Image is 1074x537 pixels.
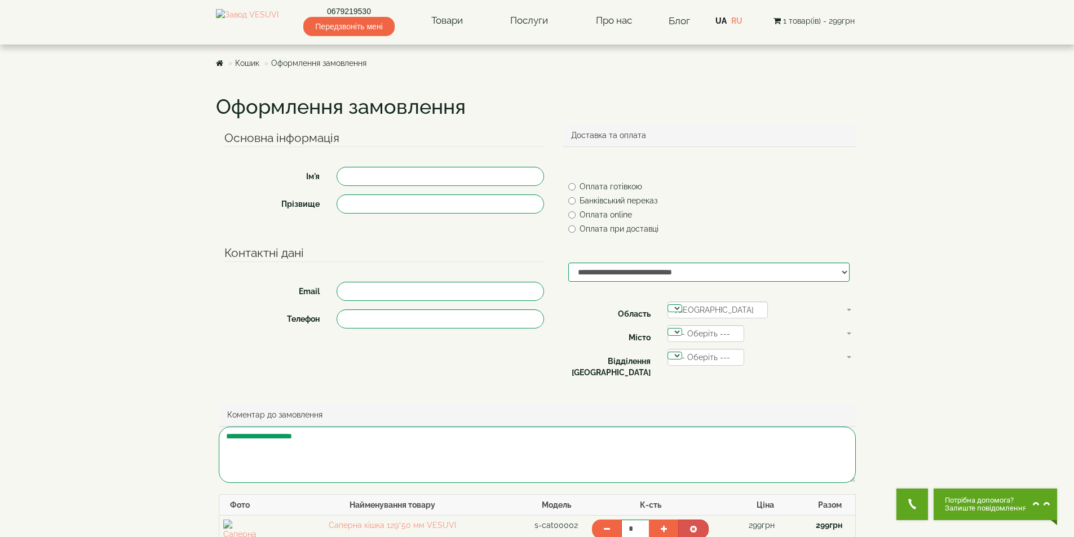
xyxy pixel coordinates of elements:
[568,181,642,192] label: Оплата готівкою
[934,489,1057,520] button: Chat button
[568,183,576,190] input: Оплата готівкою
[568,209,632,220] label: Оплата online
[669,15,690,26] a: Блог
[675,305,754,314] span: Волинська область
[216,282,328,297] label: Email
[783,16,855,25] span: 1 товар(ів) - 299грн
[713,494,779,515] th: Ціна
[271,59,366,68] a: Оформлення замовлення
[668,301,768,318] span: Волинська область
[499,8,559,34] a: Послуги
[717,520,775,531] div: 299грн
[563,124,856,147] div: Доставка та оплата
[945,504,1027,512] span: Залиште повідомлення
[675,353,730,362] span: --- Оберіть ---
[216,309,328,325] label: Телефон
[779,494,846,515] th: Разом
[568,211,576,219] input: Оплата online
[224,245,545,262] legend: Контактні дані
[524,494,588,515] th: Модель
[219,494,260,515] th: Фото
[219,403,856,427] div: Коментар до замовлення
[260,494,525,515] th: Найменування товару
[568,223,658,234] label: Оплата при доставці
[329,521,456,530] a: Саперна кішка 129*50 мм VESUVI
[560,304,660,319] label: Область
[568,195,657,206] label: Банківський переказ
[216,167,328,182] label: Ім'я
[675,329,730,338] span: --- Оберіть ---
[668,349,744,366] span: --- Оберіть ---
[945,496,1027,504] span: Потрібна допомога?
[303,6,394,17] a: 0679219530
[216,96,859,118] h1: Оформлення замовлення
[224,130,545,147] legend: Основна інформація
[568,225,576,233] input: Оплата при доставці
[235,59,259,68] a: Кошик
[568,197,576,205] input: Банківський переказ
[715,16,727,25] a: UA
[216,194,328,210] label: Прізвище
[420,8,474,34] a: Товари
[770,15,858,27] button: 1 товар(ів) - 299грн
[585,8,643,34] a: Про нас
[303,17,394,36] span: Передзвоніть мені
[668,325,744,342] span: --- Оберіть ---
[640,500,661,509] span: Кількість
[560,352,660,378] label: Відділення [GEOGRAPHIC_DATA]
[731,16,742,25] a: RU
[896,489,928,520] button: Get Call button
[216,9,279,33] img: Завод VESUVI
[560,328,660,343] label: Місто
